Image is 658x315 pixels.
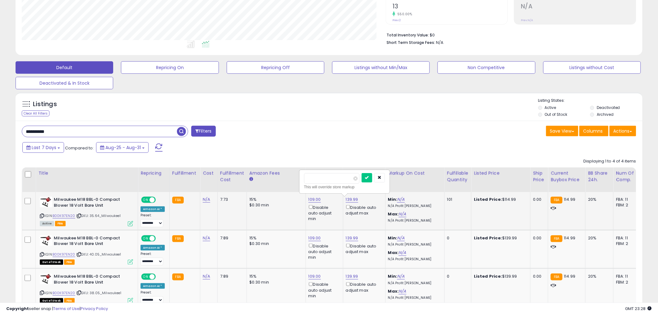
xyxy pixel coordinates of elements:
div: ASIN: [40,235,133,264]
button: Default [16,61,113,74]
b: Max: [388,288,399,294]
div: FBM: 2 [616,280,637,285]
div: Num of Comp. [616,170,639,183]
div: Preset: [141,252,165,266]
button: Listings without Min/Max [332,61,430,74]
button: Last 7 Days [22,142,64,153]
span: ON [142,236,150,241]
span: FBA [64,260,75,265]
div: $139.99 [474,235,526,241]
p: N/A Profit [PERSON_NAME] [388,219,440,223]
b: Short Term Storage Fees: [387,40,435,45]
span: 114.99 [564,273,576,279]
span: | SKU: 38.05_Milwaukee1 [76,290,121,295]
small: Amazon Fees. [249,176,253,182]
div: 0.00 [533,274,543,279]
p: Listing States: [538,98,642,104]
img: 41Nkci2CwfL._SL40_.jpg [40,197,52,207]
small: FBA [172,235,184,242]
b: Total Inventory Value: [387,32,429,38]
span: OFF [155,236,165,241]
div: $0.30 min [249,202,301,208]
a: B00K97EN20 [53,213,75,219]
span: 2025-09-8 23:28 GMT [625,306,652,312]
button: Actions [609,126,636,136]
div: Disable auto adjust max [346,242,381,255]
div: FBA: 11 [616,197,637,202]
div: 7.89 [220,274,242,279]
div: Current Buybox Price [551,170,583,183]
label: Out of Stock [545,112,568,117]
a: N/A [399,250,406,256]
span: N/A [436,40,443,45]
div: FBM: 2 [616,241,637,247]
div: ASIN: [40,197,133,226]
a: 139.99 [346,273,358,280]
a: N/A [397,273,405,280]
div: 20% [588,197,609,202]
div: 15% [249,197,301,202]
div: Disable auto adjust max [346,281,381,293]
b: Min: [388,235,397,241]
div: Amazon AI * [141,283,165,289]
div: 7.73 [220,197,242,202]
label: Active [545,105,556,110]
div: Fulfillment [172,170,197,176]
b: Listed Price: [474,196,502,202]
div: Disable auto adjust min [308,242,338,260]
div: 0 [447,274,466,279]
button: Aug-25 - Aug-31 [96,142,149,153]
div: Amazon AI * [141,206,165,212]
div: Ship Price [533,170,545,183]
a: 109.00 [308,273,321,280]
div: FBA: 11 [616,235,637,241]
a: 139.99 [346,196,358,203]
button: Save View [546,126,578,136]
img: 41Nkci2CwfL._SL40_.jpg [40,274,52,284]
h2: N/A [521,3,636,11]
div: 0.00 [533,235,543,241]
p: N/A Profit [PERSON_NAME] [388,204,440,208]
div: 0 [447,235,466,241]
button: Repricing Off [227,61,324,74]
div: $114.99 [474,197,526,202]
div: Amazon Fees [249,170,303,176]
b: Max: [388,250,399,256]
span: ON [142,197,150,203]
a: N/A [203,196,210,203]
span: All listings that are currently out of stock and unavailable for purchase on Amazon [40,260,63,265]
span: Columns [583,128,603,134]
div: Fulfillment Cost [220,170,244,183]
div: Repricing [141,170,167,176]
a: B00K97EN20 [53,252,75,257]
span: OFF [155,274,165,280]
div: Disable auto adjust min [308,281,338,299]
small: FBA [551,274,562,280]
button: Repricing On [121,61,219,74]
div: FBM: 2 [616,202,637,208]
small: FBA [551,235,562,242]
div: FBA: 11 [616,274,637,279]
div: Amazon AI * [141,245,165,251]
span: Aug-25 - Aug-31 [105,144,141,151]
a: B00K97EN20 [53,290,75,296]
small: 550.00% [395,12,412,16]
div: Clear All Filters [22,110,49,116]
button: Filters [191,126,215,137]
div: 0.00 [533,197,543,202]
span: | SKU: 35.64_Milwaukee1 [76,213,121,218]
span: ON [142,274,150,280]
button: Listings without Cost [543,61,641,74]
div: BB Share 24h. [588,170,611,183]
span: Last 7 Days [32,144,56,151]
p: N/A Profit [PERSON_NAME] [388,281,440,285]
li: $0 [387,31,632,38]
b: Listed Price: [474,235,502,241]
span: All listings currently available for purchase on Amazon [40,221,54,226]
button: Deactivated & In Stock [16,77,113,89]
div: 20% [588,274,609,279]
div: ASIN: [40,274,133,303]
b: Milwaukee M18 BBL-0 Compact Blower 18 Volt Bare Unit [54,274,129,287]
span: Compared to: [65,145,94,151]
div: Listed Price [474,170,528,176]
